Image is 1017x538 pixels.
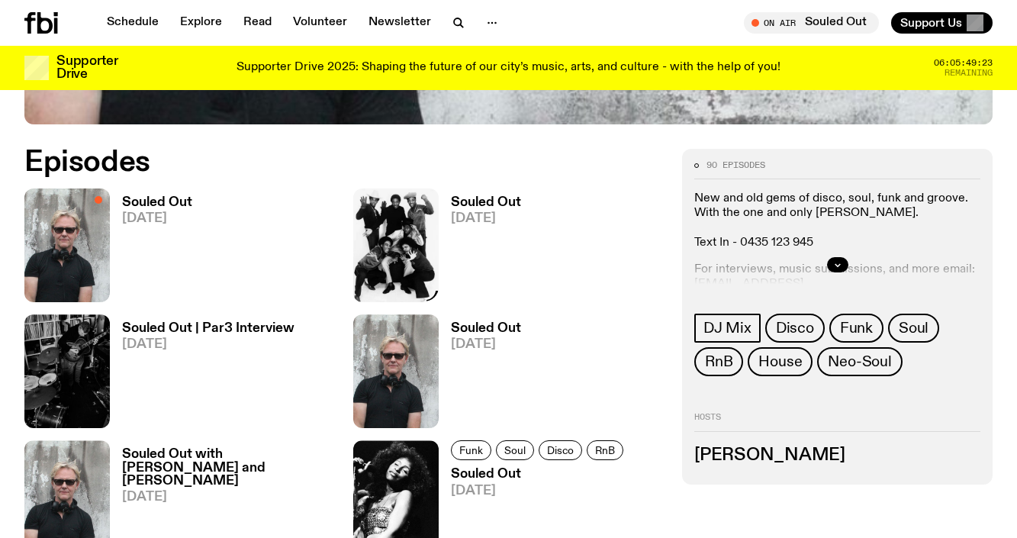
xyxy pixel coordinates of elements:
span: DJ Mix [703,320,751,337]
p: New and old gems of disco, soul, funk and groove. With the one and only [PERSON_NAME]. Text In - ... [694,192,980,250]
a: Neo-Soul [817,347,902,376]
span: Funk [459,445,483,456]
a: RnB [694,347,743,376]
span: [DATE] [451,485,628,498]
h3: Souled Out [451,196,521,209]
span: [DATE] [122,491,335,504]
a: Funk [451,440,491,460]
span: [DATE] [451,338,521,351]
span: [DATE] [122,338,294,351]
a: Souled Out[DATE] [110,196,192,302]
a: Soul [496,440,534,460]
a: Soul [888,314,939,343]
span: Disco [776,320,814,337]
span: RnB [705,353,732,370]
a: Souled Out[DATE] [439,196,521,302]
button: On AirSouled Out [744,12,879,34]
h3: Souled Out [122,196,192,209]
h3: Souled Out [451,322,521,335]
span: [DATE] [122,212,192,225]
p: Supporter Drive 2025: Shaping the future of our city’s music, arts, and culture - with the help o... [237,61,780,75]
span: 90 episodes [706,161,765,169]
span: RnB [595,445,615,456]
a: Explore [171,12,231,34]
a: Souled Out[DATE] [439,322,521,428]
img: Stephen looks directly at the camera, wearing a black tee, black sunglasses and headphones around... [353,314,439,428]
img: Stephen looks directly at the camera, wearing a black tee, black sunglasses and headphones around... [24,188,110,302]
a: Newsletter [359,12,440,34]
span: Funk [840,320,873,337]
h2: Hosts [694,413,980,431]
span: Support Us [900,16,962,30]
a: Schedule [98,12,168,34]
span: Soul [504,445,526,456]
a: DJ Mix [694,314,761,343]
h3: [PERSON_NAME] [694,447,980,464]
a: House [748,347,813,376]
h3: Souled Out [451,468,628,481]
a: Disco [539,440,582,460]
a: Disco [765,314,825,343]
h3: Souled Out | Par3 Interview [122,322,294,335]
span: 06:05:49:23 [934,59,993,67]
span: Soul [899,320,928,337]
span: House [758,353,802,370]
button: Support Us [891,12,993,34]
h3: Supporter Drive [56,55,117,81]
h2: Episodes [24,149,664,176]
a: RnB [587,440,623,460]
a: Volunteer [284,12,356,34]
span: Remaining [945,69,993,77]
a: Read [234,12,281,34]
a: Funk [829,314,883,343]
span: Disco [547,445,574,456]
a: Souled Out | Par3 Interview[DATE] [110,322,294,428]
h3: Souled Out with [PERSON_NAME] and [PERSON_NAME] [122,448,335,487]
span: Neo-Soul [828,353,891,370]
span: [DATE] [451,212,521,225]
